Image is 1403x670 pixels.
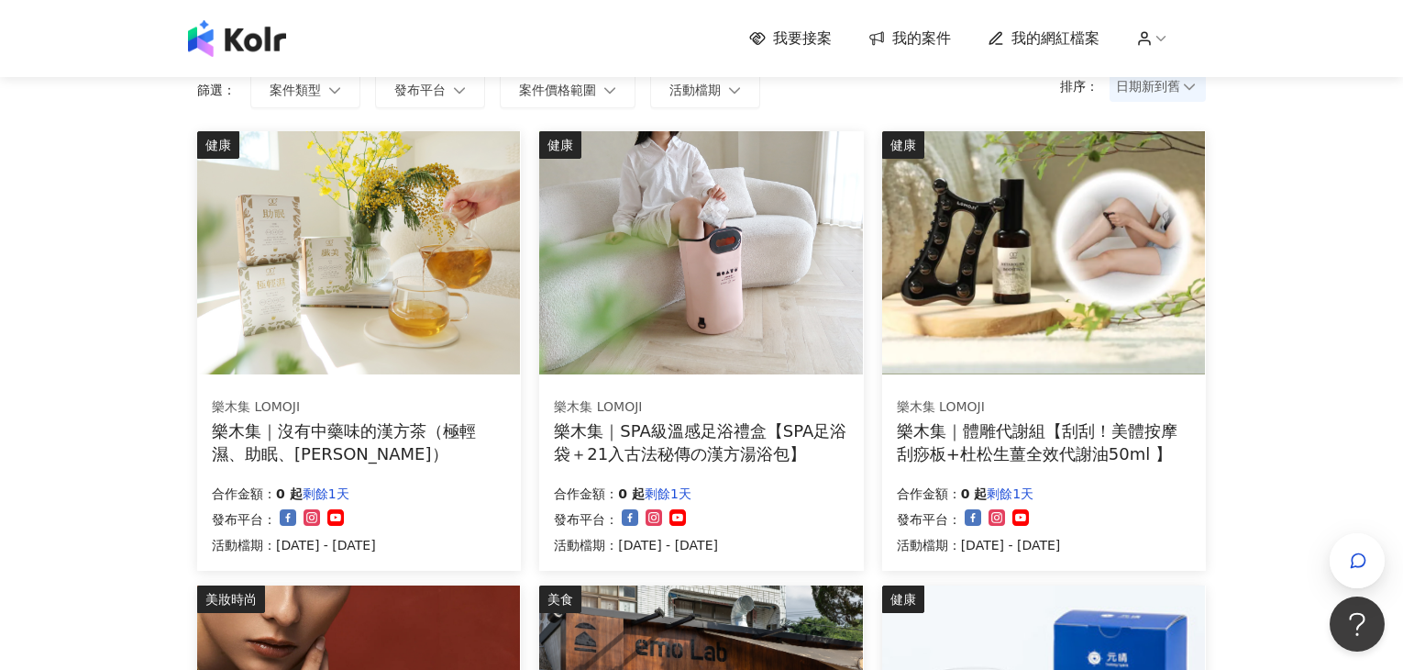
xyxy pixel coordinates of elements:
[554,398,847,417] div: 樂木集 LOMOJI
[539,131,862,374] img: SPA級溫感足浴禮盒【SPA足浴袋＋21入古法秘傳の漢方湯浴包】
[554,508,618,530] p: 發布平台：
[554,534,718,556] p: 活動檔期：[DATE] - [DATE]
[303,483,349,505] p: 剩餘1天
[519,83,596,97] span: 案件價格範圍
[988,28,1099,49] a: 我的網紅檔案
[188,20,286,57] img: logo
[892,28,951,49] span: 我的案件
[987,483,1033,505] p: 剩餘1天
[212,398,505,417] div: 樂木集 LOMOJI
[897,508,961,530] p: 發布平台：
[773,28,832,49] span: 我要接案
[539,586,581,613] div: 美食
[250,72,360,108] button: 案件類型
[897,483,961,505] p: 合作金額：
[1330,597,1385,652] iframe: Help Scout Beacon - Open
[1116,73,1199,100] span: 日期新到舊
[554,419,848,465] div: 樂木集｜SPA級溫感足浴禮盒【SPA足浴袋＋21入古法秘傳の漢方湯浴包】
[212,483,276,505] p: 合作金額：
[197,131,520,374] img: 樂木集｜沒有中藥味的漢方茶（極輕濕、助眠、亮妍）
[882,586,924,613] div: 健康
[618,483,645,505] p: 0 起
[669,83,721,97] span: 活動檔期
[539,131,581,159] div: 健康
[749,28,832,49] a: 我要接案
[897,398,1190,417] div: 樂木集 LOMOJI
[882,131,924,159] div: 健康
[554,483,618,505] p: 合作金額：
[270,83,321,97] span: 案件類型
[276,483,303,505] p: 0 起
[645,483,691,505] p: 剩餘1天
[897,419,1191,465] div: 樂木集｜體雕代謝組【刮刮！美體按摩刮痧板+杜松生薑全效代謝油50ml 】
[868,28,951,49] a: 我的案件
[897,534,1061,556] p: 活動檔期：[DATE] - [DATE]
[197,586,265,613] div: 美妝時尚
[882,131,1205,374] img: 體雕代謝組【刮刮！美體按摩刮痧板+杜松生薑全效代謝油50ml 】
[650,72,760,108] button: 活動檔期
[961,483,988,505] p: 0 起
[500,72,635,108] button: 案件價格範圍
[212,419,506,465] div: 樂木集｜沒有中藥味的漢方茶（極輕濕、助眠、[PERSON_NAME]）
[1011,28,1099,49] span: 我的網紅檔案
[212,534,376,556] p: 活動檔期：[DATE] - [DATE]
[197,83,236,97] p: 篩選：
[394,83,446,97] span: 發布平台
[375,72,485,108] button: 發布平台
[197,131,239,159] div: 健康
[1060,79,1110,94] p: 排序：
[212,508,276,530] p: 發布平台：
